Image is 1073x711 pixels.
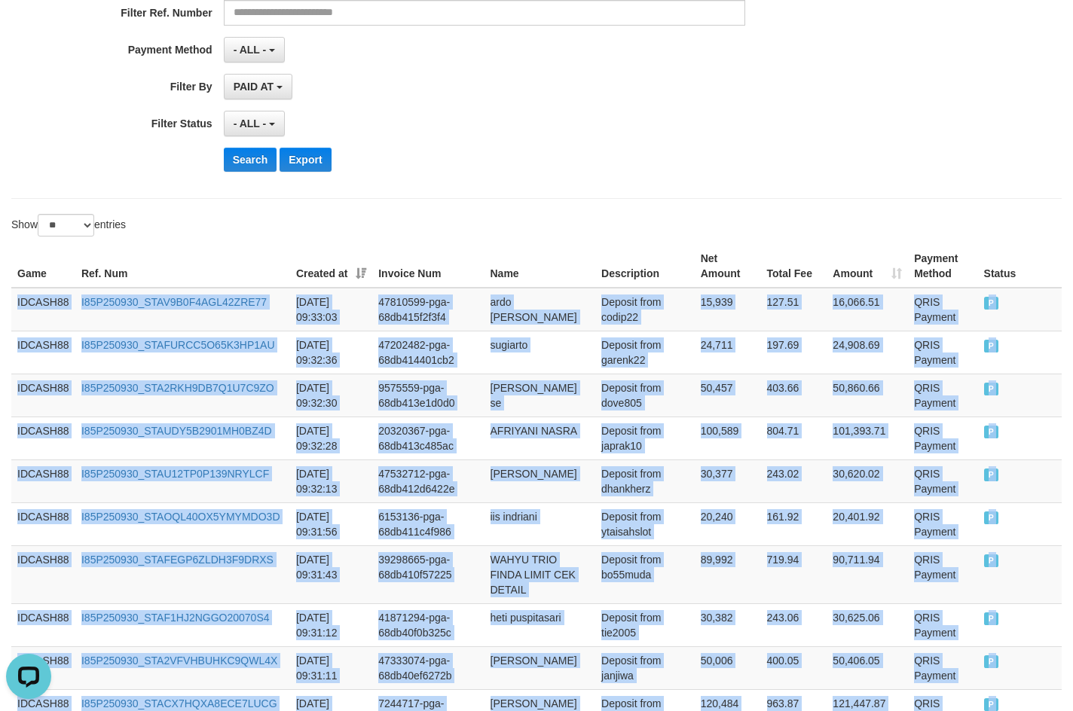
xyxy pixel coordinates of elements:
td: IDCASH88 [11,459,75,502]
td: 20,240 [695,502,761,545]
td: 20320367-pga-68db413c485ac [372,417,484,459]
td: Deposit from codip22 [595,288,695,331]
td: 804.71 [761,417,827,459]
span: PAID AT [234,81,274,93]
button: - ALL - [224,37,285,63]
th: Description [595,245,695,288]
td: QRIS Payment [908,288,977,331]
td: 101,393.71 [827,417,908,459]
a: I85P250930_STACX7HQXA8ECE7LUCG [81,697,277,709]
td: AFRIYANI NASRA [485,417,596,459]
td: [DATE] 09:31:56 [290,502,372,545]
td: [PERSON_NAME] se [485,374,596,417]
td: 6153136-pga-68db411c4f986 [372,502,484,545]
td: 197.69 [761,331,827,374]
label: Show entries [11,214,126,236]
td: 24,711 [695,331,761,374]
td: Deposit from japrak10 [595,417,695,459]
td: 100,589 [695,417,761,459]
td: 403.66 [761,374,827,417]
td: sugiarto [485,331,596,374]
td: 30,382 [695,603,761,646]
td: QRIS Payment [908,459,977,502]
td: IDCASH88 [11,417,75,459]
td: IDCASH88 [11,646,75,689]
td: [DATE] 09:31:12 [290,603,372,646]
th: Created at: activate to sort column ascending [290,245,372,288]
td: 47202482-pga-68db414401cb2 [372,331,484,374]
span: - ALL - [234,117,267,130]
a: I85P250930_STAU12TP0P139NRYLCF [81,468,269,480]
td: QRIS Payment [908,502,977,545]
th: Ref. Num [75,245,290,288]
th: Invoice Num [372,245,484,288]
a: I85P250930_STAOQL40OX5YMYMDO3D [81,511,280,523]
span: PAID [984,340,999,352]
th: Status [978,245,1062,288]
td: [DATE] 09:33:03 [290,288,372,331]
td: QRIS Payment [908,646,977,689]
td: 400.05 [761,646,827,689]
td: Deposit from dhankherz [595,459,695,502]
td: IDCASH88 [11,374,75,417]
a: I85P250930_STAF1HJ2NGGO20070S4 [81,612,270,624]
a: I85P250930_STA2RKH9DB7Q1U7C9ZO [81,382,274,394]
td: [PERSON_NAME] [485,646,596,689]
th: Amount: activate to sort column ascending [827,245,908,288]
td: 41871294-pga-68db40f0b325c [372,603,484,646]
button: Open LiveChat chat widget [6,6,51,51]
span: PAID [984,554,999,567]
td: 30,625.06 [827,603,908,646]
td: 39298665-pga-68db410f57225 [372,545,484,603]
td: 9575559-pga-68db413e1d0d0 [372,374,484,417]
th: Total Fee [761,245,827,288]
td: ardo [PERSON_NAME] [485,288,596,331]
td: 50,860.66 [827,374,908,417]
th: Game [11,245,75,288]
a: I85P250930_STAUDY5B2901MH0BZ4D [81,425,272,437]
td: 161.92 [761,502,827,545]
td: [DATE] 09:32:28 [290,417,372,459]
span: PAID [984,698,999,711]
a: I85P250930_STAFURCC5O65K3HP1AU [81,339,275,351]
td: 127.51 [761,288,827,331]
td: 16,066.51 [827,288,908,331]
td: 50,406.05 [827,646,908,689]
select: Showentries [38,214,94,236]
td: 47810599-pga-68db415f2f3f4 [372,288,484,331]
td: IDCASH88 [11,545,75,603]
td: [DATE] 09:32:36 [290,331,372,374]
td: QRIS Payment [908,417,977,459]
td: 50,006 [695,646,761,689]
button: PAID AT [224,74,292,99]
span: PAID [984,468,999,481]
td: QRIS Payment [908,545,977,603]
td: Deposit from bo55muda [595,545,695,603]
th: Name [485,245,596,288]
td: [DATE] 09:31:43 [290,545,372,603]
td: 719.94 [761,545,827,603]
td: 47532712-pga-68db412d6422e [372,459,484,502]
td: [PERSON_NAME] [485,459,596,502]
td: IDCASH88 [11,288,75,331]
a: I85P250930_STAV9B0F4AGL42ZRE77 [81,296,267,308]
span: PAID [984,612,999,625]
td: 15,939 [695,288,761,331]
td: [DATE] 09:32:13 [290,459,372,502]
span: - ALL - [234,44,267,56]
td: 30,377 [695,459,761,502]
span: PAID [984,297,999,310]
th: Net Amount [695,245,761,288]
button: - ALL - [224,111,285,136]
td: [DATE] 09:31:11 [290,646,372,689]
td: QRIS Payment [908,374,977,417]
td: WAHYU TRIO FINDA LIMIT CEK DETAIL [485,545,596,603]
td: Deposit from tie2005 [595,603,695,646]
td: Deposit from janjiwa [595,646,695,689]
td: IDCASH88 [11,331,75,374]
span: PAID [984,426,999,438]
td: 47333074-pga-68db40ef6272b [372,646,484,689]
td: Deposit from dove805 [595,374,695,417]
span: PAID [984,511,999,524]
td: iis indriani [485,502,596,545]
